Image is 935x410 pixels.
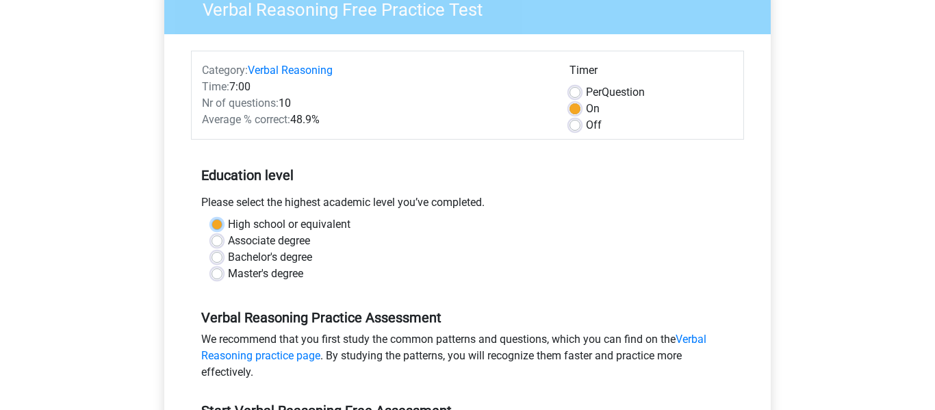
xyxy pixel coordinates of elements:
div: We recommend that you first study the common patterns and questions, which you can find on the . ... [191,331,744,386]
div: 7:00 [192,79,559,95]
label: Question [586,84,645,101]
label: Associate degree [228,233,310,249]
div: 48.9% [192,112,559,128]
div: Timer [569,62,733,84]
label: High school or equivalent [228,216,350,233]
label: Bachelor's degree [228,249,312,266]
span: Average % correct: [202,113,290,126]
span: Per [586,86,602,99]
span: Time: [202,80,229,93]
h5: Verbal Reasoning Practice Assessment [201,309,734,326]
h5: Education level [201,162,734,189]
label: Off [586,117,602,133]
span: Nr of questions: [202,97,279,110]
div: 10 [192,95,559,112]
label: On [586,101,600,117]
label: Master's degree [228,266,303,282]
a: Verbal Reasoning [248,64,333,77]
span: Category: [202,64,248,77]
div: Please select the highest academic level you’ve completed. [191,194,744,216]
